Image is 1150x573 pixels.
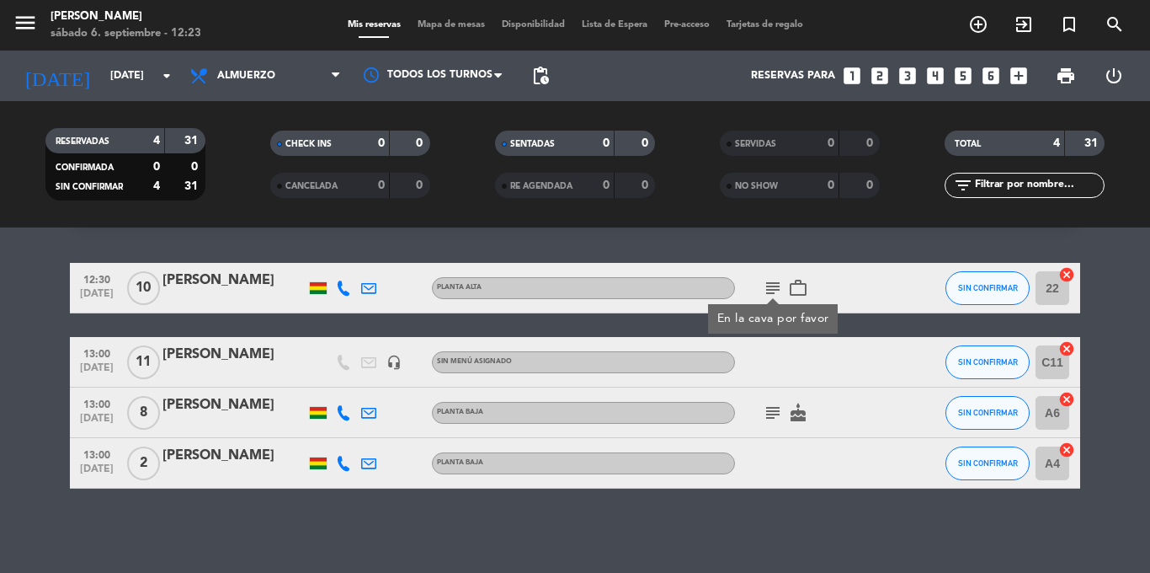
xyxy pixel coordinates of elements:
[386,355,402,370] i: headset_mic
[1058,442,1075,458] i: cancel
[1053,137,1060,149] strong: 4
[437,284,482,291] span: Planta alta
[510,182,572,190] span: RE AGENDADA
[510,140,555,148] span: SENTADAS
[76,288,118,308] span: [DATE]
[76,343,118,362] span: 13:00
[127,345,160,379] span: 11
[13,10,38,41] button: menu
[51,25,201,42] div: sábado 6. septiembre - 12:23
[828,179,834,191] strong: 0
[191,161,201,173] strong: 0
[1104,66,1124,86] i: power_settings_new
[788,278,808,298] i: work_outline
[153,161,160,173] strong: 0
[1008,65,1030,87] i: add_box
[573,20,656,29] span: Lista de Espera
[1089,51,1137,101] div: LOG OUT
[945,447,1030,480] button: SIN CONFIRMAR
[51,8,201,25] div: [PERSON_NAME]
[76,394,118,413] span: 13:00
[973,176,1104,195] input: Filtrar por nombre...
[958,408,1018,417] span: SIN CONFIRMAR
[841,65,863,87] i: looks_one
[717,310,829,328] div: En la cava por favor
[153,180,160,192] strong: 4
[958,283,1018,292] span: SIN CONFIRMAR
[76,362,118,382] span: [DATE]
[642,179,652,191] strong: 0
[285,140,332,148] span: CHECK INS
[958,458,1018,468] span: SIN CONFIRMAR
[13,57,102,94] i: [DATE]
[56,137,109,146] span: RESERVADAS
[162,394,306,416] div: [PERSON_NAME]
[866,179,876,191] strong: 0
[56,163,114,172] span: CONFIRMADA
[530,66,551,86] span: pending_actions
[76,444,118,463] span: 13:00
[945,271,1030,305] button: SIN CONFIRMAR
[162,344,306,366] div: [PERSON_NAME]
[751,70,835,82] span: Reservas para
[339,20,409,29] span: Mis reservas
[735,140,776,148] span: SERVIDAS
[945,345,1030,379] button: SIN CONFIRMAR
[127,271,160,305] span: 10
[1105,14,1125,35] i: search
[955,140,981,148] span: TOTAL
[437,459,483,466] span: Planta baja
[127,447,160,480] span: 2
[642,137,652,149] strong: 0
[162,445,306,467] div: [PERSON_NAME]
[13,10,38,35] i: menu
[127,396,160,430] span: 8
[945,396,1030,430] button: SIN CONFIRMAR
[1084,137,1101,149] strong: 31
[416,137,426,149] strong: 0
[378,179,385,191] strong: 0
[958,357,1018,367] span: SIN CONFIRMAR
[953,175,973,195] i: filter_list
[1014,14,1034,35] i: exit_to_app
[1058,266,1075,283] i: cancel
[184,135,201,147] strong: 31
[76,463,118,483] span: [DATE]
[828,137,834,149] strong: 0
[437,358,512,365] span: Sin menú asignado
[162,270,306,292] div: [PERSON_NAME]
[409,20,493,29] span: Mapa de mesas
[788,403,808,423] i: cake
[869,65,891,87] i: looks_two
[603,137,610,149] strong: 0
[952,65,974,87] i: looks_5
[56,183,123,191] span: SIN CONFIRMAR
[897,65,918,87] i: looks_3
[437,409,483,415] span: Planta baja
[416,179,426,191] strong: 0
[1059,14,1079,35] i: turned_in_not
[153,135,160,147] strong: 4
[763,403,783,423] i: subject
[603,179,610,191] strong: 0
[157,66,177,86] i: arrow_drop_down
[76,269,118,288] span: 12:30
[76,413,118,432] span: [DATE]
[866,137,876,149] strong: 0
[285,182,338,190] span: CANCELADA
[184,180,201,192] strong: 31
[924,65,946,87] i: looks_4
[493,20,573,29] span: Disponibilidad
[217,70,275,82] span: Almuerzo
[1056,66,1076,86] span: print
[763,278,783,298] i: subject
[968,14,988,35] i: add_circle_outline
[1058,340,1075,357] i: cancel
[656,20,718,29] span: Pre-acceso
[1058,391,1075,408] i: cancel
[718,20,812,29] span: Tarjetas de regalo
[735,182,778,190] span: NO SHOW
[980,65,1002,87] i: looks_6
[378,137,385,149] strong: 0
